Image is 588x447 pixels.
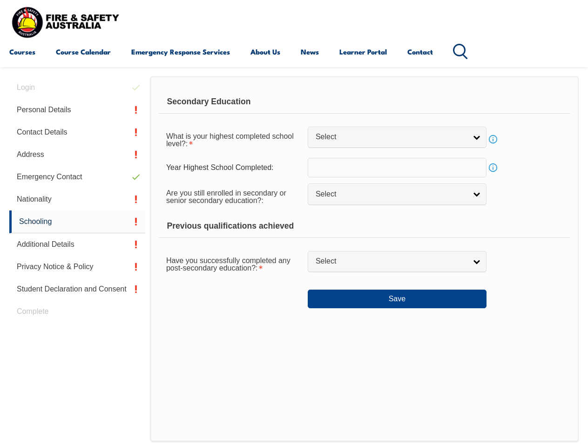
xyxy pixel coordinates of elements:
[9,143,145,166] a: Address
[159,251,308,277] div: Have you successfully completed any post-secondary education? is required.
[159,215,570,238] div: Previous qualifications achieved
[159,126,308,152] div: What is your highest completed school level? is required.
[159,159,308,176] div: Year Highest School Completed:
[9,166,145,188] a: Emergency Contact
[9,278,145,300] a: Student Declaration and Consent
[166,257,291,272] span: Have you successfully completed any post-secondary education?:
[159,90,570,114] div: Secondary Education
[316,132,466,142] span: Select
[250,41,280,63] a: About Us
[308,158,487,177] input: YYYY
[316,190,466,199] span: Select
[308,290,487,308] button: Save
[339,41,387,63] a: Learner Portal
[316,257,466,266] span: Select
[166,132,294,148] span: What is your highest completed school level?:
[56,41,111,63] a: Course Calendar
[166,189,286,204] span: Are you still enrolled in secondary or senior secondary education?:
[9,210,145,233] a: Schooling
[487,133,500,146] a: Info
[9,99,145,121] a: Personal Details
[9,256,145,278] a: Privacy Notice & Policy
[9,41,35,63] a: Courses
[9,233,145,256] a: Additional Details
[487,161,500,174] a: Info
[407,41,433,63] a: Contact
[9,121,145,143] a: Contact Details
[131,41,230,63] a: Emergency Response Services
[301,41,319,63] a: News
[9,188,145,210] a: Nationality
